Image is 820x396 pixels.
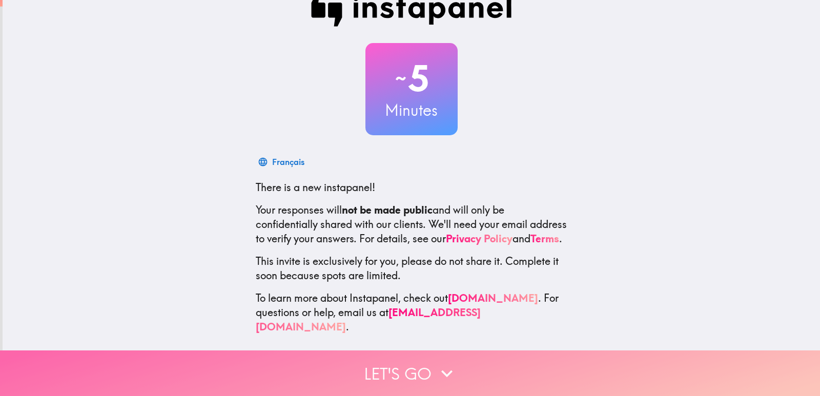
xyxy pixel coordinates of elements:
[256,181,375,194] span: There is a new instapanel!
[365,99,458,121] h3: Minutes
[256,152,309,172] button: Français
[256,291,567,334] p: To learn more about Instapanel, check out . For questions or help, email us at .
[365,57,458,99] h2: 5
[256,254,567,283] p: This invite is exclusively for you, please do not share it. Complete it soon because spots are li...
[394,63,408,94] span: ~
[256,306,481,333] a: [EMAIL_ADDRESS][DOMAIN_NAME]
[448,291,538,304] a: [DOMAIN_NAME]
[530,232,559,245] a: Terms
[256,203,567,246] p: Your responses will and will only be confidentially shared with our clients. We'll need your emai...
[272,155,304,169] div: Français
[446,232,512,245] a: Privacy Policy
[342,203,433,216] b: not be made public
